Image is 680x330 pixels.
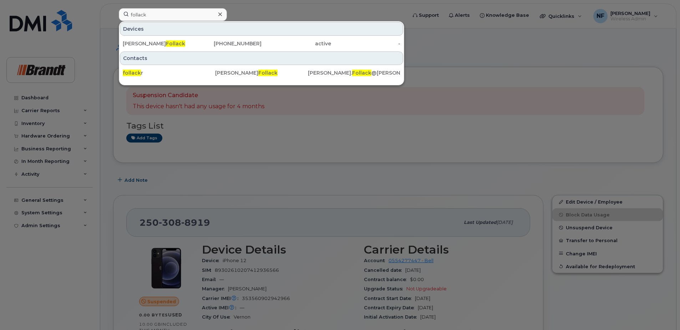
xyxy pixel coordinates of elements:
div: Contacts [120,51,403,65]
div: [PERSON_NAME] [215,69,308,76]
div: r [123,69,215,76]
div: [PHONE_NUMBER] [192,40,262,47]
span: follack [123,70,141,76]
div: [PERSON_NAME] [123,40,192,47]
a: follackr[PERSON_NAME]Follack[PERSON_NAME].Follack@[PERSON_NAME][DOMAIN_NAME] [120,66,403,79]
span: Follack [166,40,185,47]
span: Follack [352,70,371,76]
div: Devices [120,22,403,36]
div: [PERSON_NAME]. @[PERSON_NAME][DOMAIN_NAME] [308,69,400,76]
span: Follack [258,70,278,76]
a: [PERSON_NAME]Follack[PHONE_NUMBER]active- [120,37,403,50]
div: active [262,40,331,47]
div: - [331,40,401,47]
